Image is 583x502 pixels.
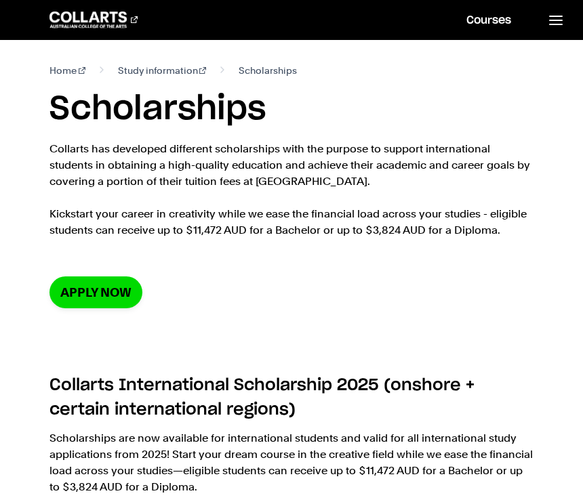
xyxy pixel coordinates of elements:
[49,89,534,130] h1: Scholarships
[49,276,142,308] a: Apply now
[49,373,534,422] h4: Collarts International Scholarship 2025 (onshore + certain international regions)
[49,62,85,79] a: Home
[239,62,297,79] span: Scholarships
[49,141,534,238] p: Collarts has developed different scholarships with the purpose to support international students ...
[49,430,534,495] p: Scholarships are now available for international students and valid for all international study a...
[118,62,207,79] a: Study information
[49,12,138,28] div: Go to homepage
